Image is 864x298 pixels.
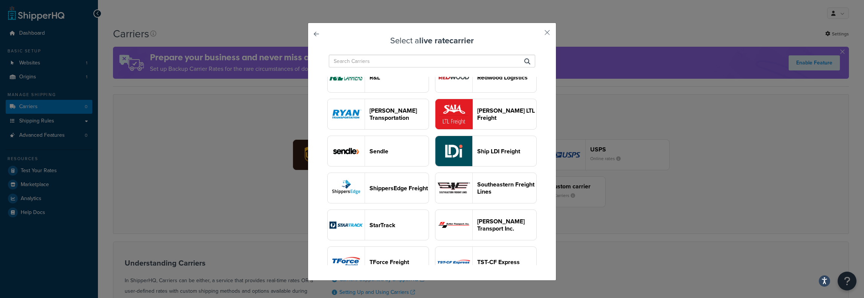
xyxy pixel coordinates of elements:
img: redwoodFreight logo [435,62,472,92]
button: tforceFreight logoTForce Freight [327,246,429,277]
img: tstOverlandFreight logo [435,247,472,277]
img: saiaFreight logo [435,99,472,129]
header: ShippersEdge Freight [369,185,429,192]
strong: live rate carrier [419,34,474,47]
button: shippersEdgeFreight logoShippersEdge Freight [327,173,429,203]
button: suttonFreight logo[PERSON_NAME] Transport Inc. [435,209,537,240]
button: seflFreight logoSoutheastern Freight Lines [435,173,537,203]
button: shipLdiFreight logoShip LDI Freight [435,136,537,167]
button: redwoodFreight logoRedwood Logistics [435,62,537,93]
button: ryanTransportFreight logo[PERSON_NAME] Transportation [327,99,429,130]
header: [PERSON_NAME] LTL Freight [477,107,536,121]
button: tstOverlandFreight logoTST-CF Express [435,246,537,277]
img: tforceFreight logo [328,247,365,277]
header: Sendle [369,148,429,155]
h3: Select a [327,36,537,45]
img: ryanTransportFreight logo [328,99,365,129]
header: Redwood Logistics [477,74,536,81]
button: starTrackv2 logoStarTrack [327,209,429,240]
img: sendle logo [328,136,365,166]
header: TForce Freight [369,258,429,266]
button: sendle logoSendle [327,136,429,167]
img: shipLdiFreight logo [435,136,472,166]
header: TST-CF Express [477,258,536,266]
img: shippersEdgeFreight logo [328,173,365,203]
header: [PERSON_NAME] Transportation [369,107,429,121]
input: Search Carriers [329,55,535,67]
header: [PERSON_NAME] Transport Inc. [477,218,536,232]
header: Southeastern Freight Lines [477,181,536,195]
header: StarTrack [369,222,429,229]
img: starTrackv2 logo [328,210,365,240]
button: saiaFreight logo[PERSON_NAME] LTL Freight [435,99,537,130]
img: rlFreight logo [328,62,365,92]
header: Ship LDI Freight [477,148,536,155]
header: R&L [369,74,429,81]
img: suttonFreight logo [435,210,472,240]
button: rlFreight logoR&L [327,62,429,93]
img: seflFreight logo [435,173,472,203]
